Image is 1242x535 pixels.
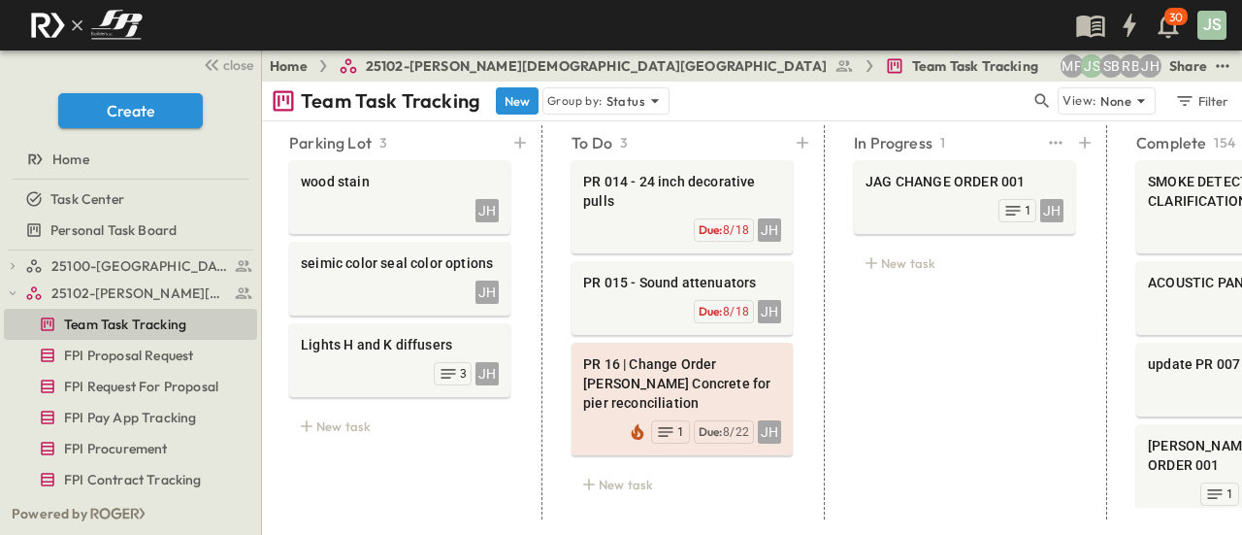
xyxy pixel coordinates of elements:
div: New task [572,471,793,498]
span: Due: [699,222,723,237]
div: Jose Hurtado (jhurtado@fpibuilders.com) [1138,54,1161,78]
p: Parking Lot [289,131,372,154]
span: Due: [699,424,723,439]
p: None [1100,91,1131,111]
span: Due: [699,304,723,318]
div: New task [289,413,510,440]
span: FPI Pay App Tracking [64,408,196,427]
p: Group by: [547,91,603,111]
nav: breadcrumbs [270,56,1050,76]
span: PR 16 | Change Order [PERSON_NAME] Concrete for pier reconciliation [583,354,781,413]
button: New [496,87,539,115]
a: FPI Request For Proposal [4,373,253,400]
a: FPI Contract Tracking [4,466,253,493]
button: test [1044,129,1067,156]
div: JH [475,281,499,304]
div: FPI Pay App Trackingtest [4,402,257,433]
span: PR 014 - 24 inch decorative pulls [583,172,781,211]
span: 1 [1226,486,1233,502]
p: 30 [1169,10,1183,25]
p: 3 [620,133,628,152]
a: 25102-Christ The Redeemer Anglican Church [25,280,253,307]
span: JAG CHANGE ORDER 001 [866,172,1063,191]
p: 3 [379,133,387,152]
button: close [195,50,257,78]
span: Home [52,150,89,169]
span: Personal Task Board [50,220,177,240]
div: PR 16 | Change Order [PERSON_NAME] Concrete for pier reconciliationJHDue:8/221 [572,343,793,455]
div: JH [758,218,781,242]
div: JAG CHANGE ORDER 001JH1 [854,160,1075,234]
span: 25100-Vanguard Prep School [51,256,229,276]
div: Team Task Trackingtest [4,309,257,340]
p: In Progress [854,131,932,154]
div: FPI Request For Proposaltest [4,371,257,402]
p: View: [1062,90,1096,112]
div: Regina Barnett (rbarnett@fpibuilders.com) [1119,54,1142,78]
p: Status [606,91,645,111]
a: 25100-Vanguard Prep School [25,252,253,280]
a: Home [4,146,253,173]
p: 154 [1214,133,1235,152]
button: Create [58,93,203,128]
div: FPI Proposal Requesttest [4,340,257,371]
div: JH [475,199,499,222]
span: Lights H and K diffusers [301,335,499,354]
p: Complete [1136,131,1206,154]
div: PR 015 - Sound attenuatorsJHDue:8/18 [572,261,793,335]
span: FPI Contract Tracking [64,470,202,489]
span: 1 [1025,203,1031,218]
div: Jesse Sullivan (jsullivan@fpibuilders.com) [1080,54,1103,78]
span: 25102-[PERSON_NAME][DEMOGRAPHIC_DATA][GEOGRAPHIC_DATA] [366,56,827,76]
div: JH [758,420,781,444]
span: FPI Procurement [64,439,168,458]
span: 8/18 [723,223,749,237]
span: wood stain [301,172,499,191]
p: To Do [572,131,612,154]
div: JH [758,300,781,323]
a: Team Task Tracking [885,56,1038,76]
span: FPI Proposal Request [64,346,193,365]
div: Sterling Barnett (sterling@fpibuilders.com) [1099,54,1123,78]
span: FPI Request For Proposal [64,377,218,396]
span: Team Task Tracking [64,315,186,334]
a: Team Task Tracking [4,311,253,338]
div: New task [854,250,1075,277]
span: 25102-Christ The Redeemer Anglican Church [51,284,229,303]
span: Task Center [50,189,124,209]
span: 3 [460,366,467,382]
div: Filter [1174,90,1229,112]
span: Team Task Tracking [912,56,1038,76]
div: FPI Procurementtest [4,433,257,464]
a: FPI Pay App Tracking [4,404,253,431]
img: c8d7d1ed905e502e8f77bf7063faec64e13b34fdb1f2bdd94b0e311fc34f8000.png [23,5,149,46]
span: 8/22 [723,425,749,439]
p: Team Task Tracking [301,87,480,115]
div: FPI Contract Trackingtest [4,464,257,495]
div: JH [1040,199,1063,222]
div: Lights H and K diffusersJH3 [289,323,510,397]
a: Task Center [4,185,253,213]
span: seimic color seal color options [301,253,499,273]
a: FPI Procurement [4,435,253,462]
span: 1 [677,424,684,440]
button: test [1211,54,1234,78]
span: PR 015 - Sound attenuators [583,273,781,292]
div: Personal Task Boardtest [4,215,257,246]
p: 1 [940,133,945,152]
span: 8/18 [723,305,749,318]
a: Personal Task Board [4,217,253,244]
button: Filter [1167,87,1234,115]
a: Home [270,56,308,76]
span: close [223,55,253,75]
div: Share [1169,56,1207,76]
button: JS [1195,9,1228,42]
a: 25102-[PERSON_NAME][DEMOGRAPHIC_DATA][GEOGRAPHIC_DATA] [339,56,854,76]
div: JS [1197,11,1226,40]
div: 25100-Vanguard Prep Schooltest [4,251,257,282]
div: Monica Pruteanu (mpruteanu@fpibuilders.com) [1061,54,1084,78]
div: wood stainJH [289,160,510,234]
div: PR 014 - 24 inch decorative pullsJHDue:8/18 [572,160,793,253]
div: 25102-Christ The Redeemer Anglican Churchtest [4,278,257,309]
div: JH [475,362,499,385]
